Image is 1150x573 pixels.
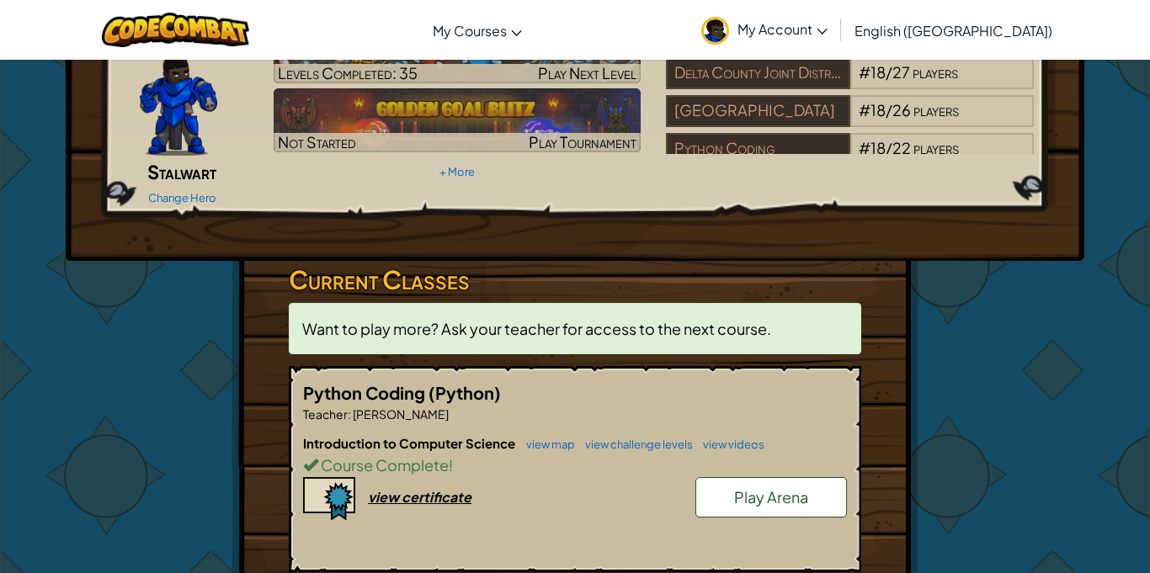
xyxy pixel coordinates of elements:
a: Not StartedPlay Tournament [274,88,642,152]
span: ! [449,455,453,475]
span: Levels Completed: 35 [278,63,418,82]
a: My Courses [424,8,530,53]
span: / [886,138,892,157]
h3: Current Classes [289,261,861,299]
span: / [886,100,892,119]
span: Stalwart [147,160,216,183]
div: Python Coding [666,133,849,165]
span: (Python) [429,382,501,403]
div: view certificate [368,488,471,506]
span: 27 [892,62,910,82]
span: 18 [870,100,886,119]
a: view videos [695,438,764,451]
span: # [859,138,870,157]
span: 22 [892,138,911,157]
a: view challenge levels [577,438,693,451]
span: / [886,62,892,82]
span: [PERSON_NAME] [351,406,449,422]
span: Introduction to Computer Science [303,435,518,451]
a: Delta County Joint District No. 50#18/27players [666,73,1034,93]
span: My Courses [433,22,507,40]
img: CodeCombat logo [102,13,249,47]
span: players [913,100,959,119]
span: Course Complete [318,455,449,475]
a: My Account [693,3,836,56]
img: certificate-icon.png [303,477,355,521]
img: avatar [701,17,729,45]
span: English ([GEOGRAPHIC_DATA]) [855,22,1052,40]
span: My Account [737,20,828,38]
span: : [348,406,351,422]
img: Gordon-selection-pose.png [140,55,217,156]
span: # [859,62,870,82]
span: Want to play more? Ask your teacher for access to the next course. [302,319,771,338]
span: Not Started [278,132,356,151]
span: 26 [892,100,911,119]
span: Python Coding [303,382,429,403]
span: Teacher [303,406,348,422]
a: + More [439,165,475,178]
span: 18 [870,62,886,82]
span: Play Arena [734,487,808,507]
a: Python Coding#18/22players [666,149,1034,168]
div: Delta County Joint District No. 50 [666,57,849,89]
span: players [913,138,959,157]
span: players [913,62,958,82]
a: view map [518,438,575,451]
span: # [859,100,870,119]
a: [GEOGRAPHIC_DATA]#18/26players [666,111,1034,130]
span: Play Tournament [529,132,636,151]
span: 18 [870,138,886,157]
a: English ([GEOGRAPHIC_DATA]) [846,8,1061,53]
a: Change Hero [148,191,216,204]
span: Play Next Level [538,63,636,82]
img: Golden Goal [274,88,642,152]
a: view certificate [303,488,471,506]
div: [GEOGRAPHIC_DATA] [666,95,849,127]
